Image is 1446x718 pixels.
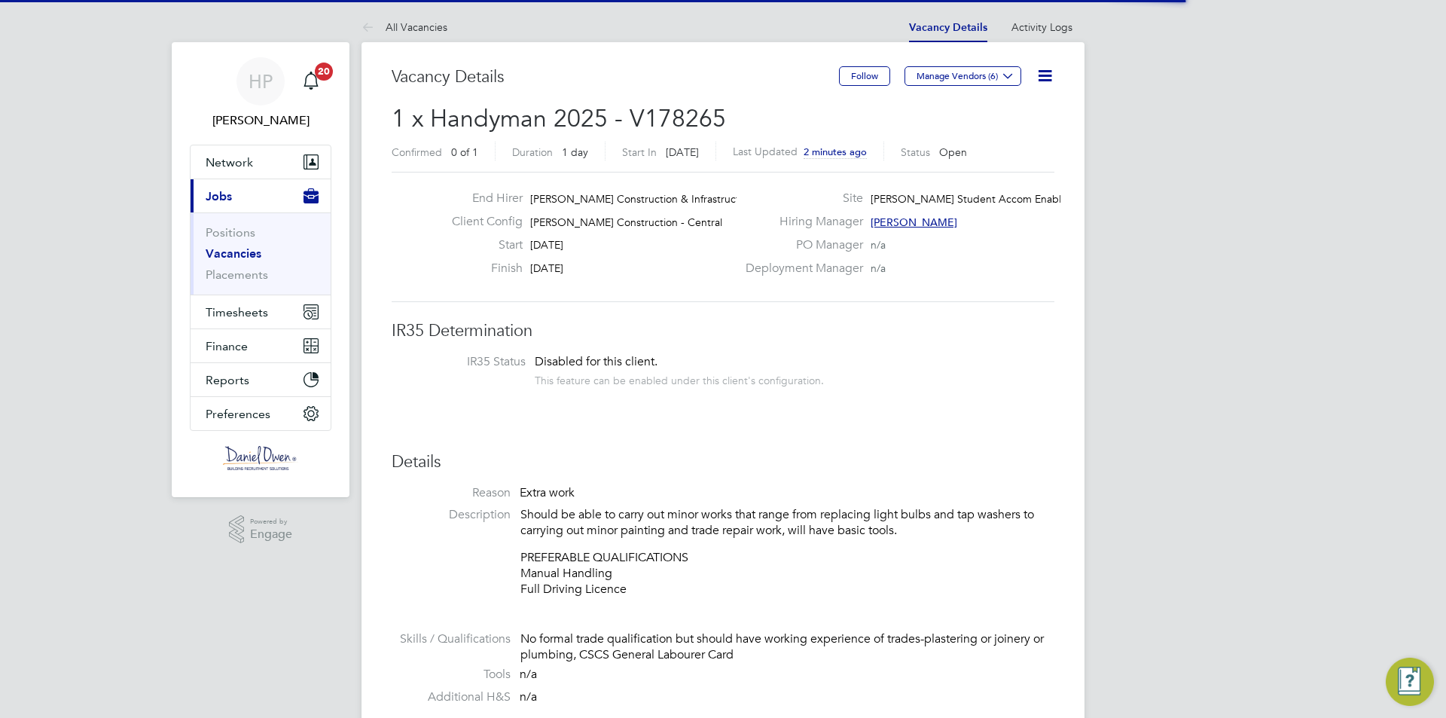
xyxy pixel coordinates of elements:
a: Activity Logs [1011,20,1072,34]
a: Placements [206,267,268,282]
span: n/a [871,238,886,252]
span: Engage [250,528,292,541]
label: Reason [392,485,511,501]
span: Powered by [250,515,292,528]
span: Timesheets [206,305,268,319]
label: Confirmed [392,145,442,159]
span: 1 x Handyman 2025 - V178265 [392,104,726,133]
a: All Vacancies [361,20,447,34]
a: Vacancy Details [909,21,987,34]
h3: Vacancy Details [392,66,839,88]
button: Preferences [191,397,331,430]
span: Jobs [206,189,232,203]
nav: Main navigation [172,42,349,497]
label: Additional H&S [392,689,511,705]
label: Finish [440,261,523,277]
button: Jobs [191,179,331,212]
span: Disabled for this client. [535,354,657,369]
span: [PERSON_NAME] Student Accom Enabling… [871,192,1087,206]
span: 1 day [562,145,588,159]
button: Timesheets [191,295,331,328]
span: [PERSON_NAME] [871,215,957,229]
a: Positions [206,225,255,240]
span: Extra work [520,485,575,500]
label: Last Updated [733,145,798,158]
button: Manage Vendors (6) [905,66,1021,86]
span: [PERSON_NAME] Construction & Infrastruct… [530,192,750,206]
span: Open [939,145,967,159]
span: 0 of 1 [451,145,478,159]
span: n/a [871,261,886,275]
button: Engage Resource Center [1386,658,1434,706]
span: 20 [315,63,333,81]
label: PO Manager [737,237,863,253]
button: Follow [839,66,890,86]
span: [DATE] [530,238,563,252]
label: Status [901,145,930,159]
span: Preferences [206,407,270,421]
h3: Details [392,451,1054,473]
label: IR35 Status [407,354,526,370]
a: Go to home page [190,446,331,470]
span: Finance [206,339,248,353]
label: Start [440,237,523,253]
span: n/a [520,667,537,682]
span: [PERSON_NAME] Construction - Central [530,215,722,229]
button: Reports [191,363,331,396]
button: Finance [191,329,331,362]
span: Harry Pryke [190,112,331,130]
label: Hiring Manager [737,214,863,230]
p: Should be able to carry out minor works that range from replacing light bulbs and tap washers to ... [520,507,1054,539]
label: Description [392,507,511,523]
label: Tools [392,667,511,683]
a: Vacancies [206,246,261,261]
h3: IR35 Determination [392,320,1054,342]
span: [DATE] [530,261,563,275]
a: Powered byEngage [229,515,293,544]
label: Duration [512,145,553,159]
span: Network [206,155,253,170]
label: Site [737,191,863,206]
span: HP [249,72,273,91]
label: Deployment Manager [737,261,863,277]
a: 20 [296,57,326,105]
label: Skills / Qualifications [392,631,511,647]
label: Client Config [440,214,523,230]
p: PREFERABLE QUALIFICATIONS Manual Handling Full Driving Licence [520,550,1054,597]
span: 2 minutes ago [804,145,867,158]
button: Network [191,145,331,179]
div: Jobs [191,212,331,295]
span: n/a [520,689,537,704]
div: No formal trade qualification but should have working experience of trades-plastering or joinery ... [520,631,1054,663]
span: [DATE] [666,145,699,159]
label: End Hirer [440,191,523,206]
label: Start In [622,145,657,159]
img: danielowen-logo-retina.png [223,446,298,470]
a: HP[PERSON_NAME] [190,57,331,130]
span: Reports [206,373,249,387]
div: This feature can be enabled under this client's configuration. [535,370,824,387]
